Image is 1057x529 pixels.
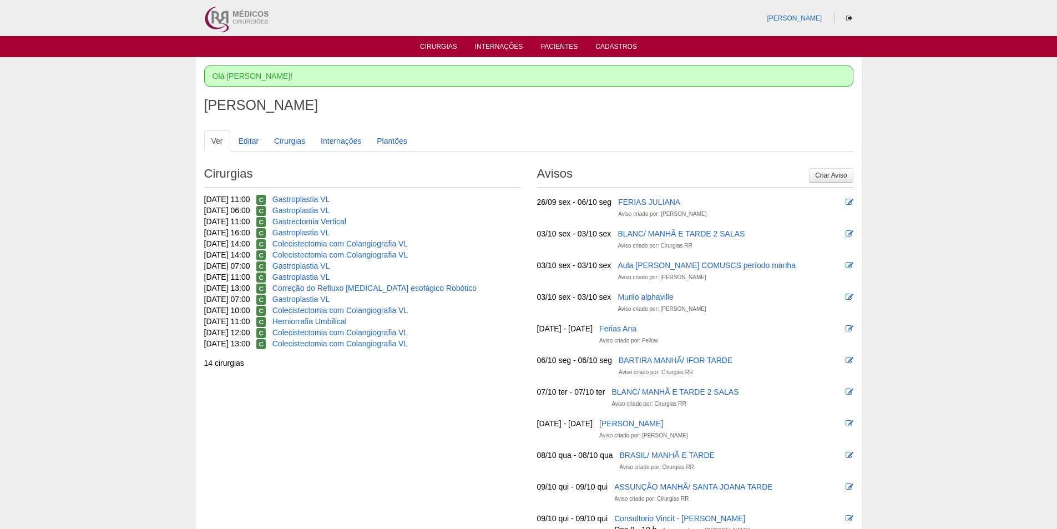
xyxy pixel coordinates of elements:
[595,43,637,54] a: Cadastros
[614,482,773,491] a: ASSUNÇÃO MANHÃ/ SANTA JOANA TARDE
[599,335,658,346] div: Aviso criado por: Fellow
[204,98,853,112] h1: [PERSON_NAME]
[537,355,612,366] div: 06/10 seg - 06/10 seg
[846,451,853,459] i: Editar
[619,367,693,378] div: Aviso criado por: Cirurgias RR
[618,229,745,238] a: BLANC/ MANHÃ E TARDE 2 SALAS
[272,206,330,215] a: Gastroplastia VL
[846,356,853,364] i: Editar
[204,217,250,226] span: [DATE] 11:00
[611,387,739,396] a: BLANC/ MANHÃ E TARDE 2 SALAS
[272,317,347,326] a: Herniorrafia Umbilical
[256,228,266,238] span: Confirmada
[846,230,853,238] i: Editar
[614,493,689,505] div: Aviso criado por: Cirurgias RR
[272,250,408,259] a: Colecistectomia com Colangiografia VL
[204,328,250,337] span: [DATE] 12:00
[846,420,853,427] i: Editar
[272,228,330,237] a: Gastroplastia VL
[204,206,250,215] span: [DATE] 06:00
[599,324,636,333] a: Ferias Ana
[619,356,732,365] a: BARTIRA MANHÃ/ IFOR TARDE
[272,273,330,281] a: Gastroplastia VL
[256,328,266,338] span: Confirmada
[537,163,853,188] h2: Avisos
[618,198,680,206] a: FERIAS JULIANA
[204,273,250,281] span: [DATE] 11:00
[620,451,715,460] a: BRASIL/ MANHÃ E TARDE
[540,43,578,54] a: Pacientes
[231,130,266,152] a: Editar
[204,163,520,188] h2: Cirurgias
[256,239,266,249] span: Confirmada
[846,261,853,269] i: Editar
[846,515,853,522] i: Editar
[420,43,457,54] a: Cirurgias
[846,293,853,301] i: Editar
[256,284,266,294] span: Confirmada
[204,306,250,315] span: [DATE] 10:00
[599,419,663,428] a: [PERSON_NAME]
[618,261,796,270] a: Aula [PERSON_NAME] COMUSCS período manha
[313,130,368,152] a: Internações
[537,197,612,208] div: 26/09 sex - 06/10 seg
[614,514,745,523] a: Consultorio Vincit - [PERSON_NAME]
[272,239,408,248] a: Colecistectomia com Colangiografia VL
[272,328,408,337] a: Colecistectomia com Colangiografia VL
[204,228,250,237] span: [DATE] 16:00
[846,325,853,332] i: Editar
[537,513,608,524] div: 09/10 qui - 09/10 qui
[204,250,250,259] span: [DATE] 14:00
[204,66,853,87] div: Olá [PERSON_NAME]!
[204,317,250,326] span: [DATE] 11:00
[256,250,266,260] span: Confirmada
[204,130,230,152] a: Ver
[256,295,266,305] span: Confirmada
[204,284,250,293] span: [DATE] 13:00
[272,295,330,304] a: Gastroplastia VL
[618,272,706,283] div: Aviso criado por: [PERSON_NAME]
[256,306,266,316] span: Confirmada
[256,273,266,283] span: Confirmada
[256,195,266,205] span: Confirmada
[267,130,312,152] a: Cirurgias
[618,293,673,301] a: Murilo alphaville
[370,130,414,152] a: Plantões
[475,43,523,54] a: Internações
[618,209,706,220] div: Aviso criado por: [PERSON_NAME]
[204,239,250,248] span: [DATE] 14:00
[256,339,266,349] span: Confirmada
[618,240,692,251] div: Aviso criado por: Cirurgias RR
[204,339,250,348] span: [DATE] 13:00
[204,357,520,369] div: 14 cirurgias
[846,388,853,396] i: Editar
[767,14,822,22] a: [PERSON_NAME]
[809,168,853,183] a: Criar Aviso
[204,195,250,204] span: [DATE] 11:00
[846,198,853,206] i: Editar
[846,15,852,22] i: Sair
[272,261,330,270] a: Gastroplastia VL
[846,483,853,491] i: Editar
[272,217,346,226] a: Gastrectomia Vertical
[272,284,477,293] a: Correção do Refluxo [MEDICAL_DATA] esofágico Robótico
[204,295,250,304] span: [DATE] 07:00
[537,260,611,271] div: 03/10 sex - 03/10 sex
[620,462,694,473] div: Aviso criado por: Cirurgias RR
[204,261,250,270] span: [DATE] 07:00
[537,228,611,239] div: 03/10 sex - 03/10 sex
[537,418,593,429] div: [DATE] - [DATE]
[256,261,266,271] span: Confirmada
[256,206,266,216] span: Confirmada
[272,195,330,204] a: Gastroplastia VL
[537,323,593,334] div: [DATE] - [DATE]
[272,306,408,315] a: Colecistectomia com Colangiografia VL
[537,386,605,397] div: 07/10 ter - 07/10 ter
[611,399,686,410] div: Aviso criado por: Cirurgias RR
[272,339,408,348] a: Colecistectomia com Colangiografia VL
[618,304,706,315] div: Aviso criado por: [PERSON_NAME]
[537,291,611,303] div: 03/10 sex - 03/10 sex
[599,430,687,441] div: Aviso criado por: [PERSON_NAME]
[537,450,613,461] div: 08/10 qua - 08/10 qua
[256,317,266,327] span: Confirmada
